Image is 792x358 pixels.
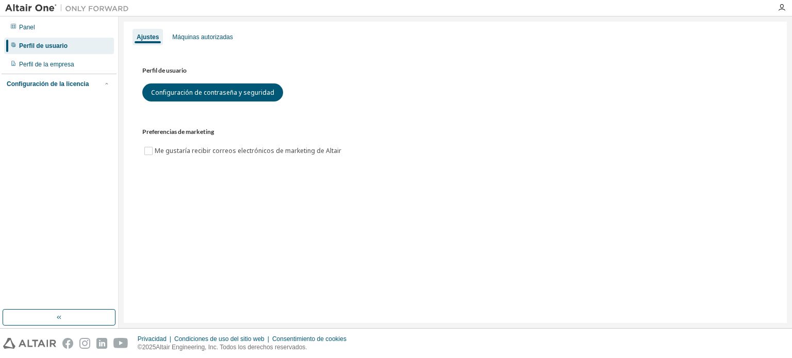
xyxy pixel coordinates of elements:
[156,344,307,351] font: Altair Engineering, Inc. Todos los derechos reservados.
[7,80,89,88] font: Configuración de la licencia
[138,335,167,343] font: Privacidad
[19,24,35,31] font: Panel
[142,128,214,135] font: Preferencias de marketing
[172,33,233,41] font: Máquinas autorizadas
[272,335,346,343] font: Consentimiento de cookies
[174,335,265,343] font: Condiciones de uso del sitio web
[138,344,142,351] font: ©
[142,66,187,74] font: Perfil de usuario
[79,338,90,349] img: instagram.svg
[5,3,134,13] img: Altair Uno
[113,338,128,349] img: youtube.svg
[3,338,56,349] img: altair_logo.svg
[142,83,283,101] button: Configuración de contraseña y seguridad
[96,338,107,349] img: linkedin.svg
[62,338,73,349] img: facebook.svg
[19,42,68,49] font: Perfil de usuario
[137,33,159,41] font: Ajustes
[155,146,341,155] font: Me gustaría recibir correos electrónicos de marketing de Altair
[142,344,156,351] font: 2025
[19,61,74,68] font: Perfil de la empresa
[151,88,274,97] font: Configuración de contraseña y seguridad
